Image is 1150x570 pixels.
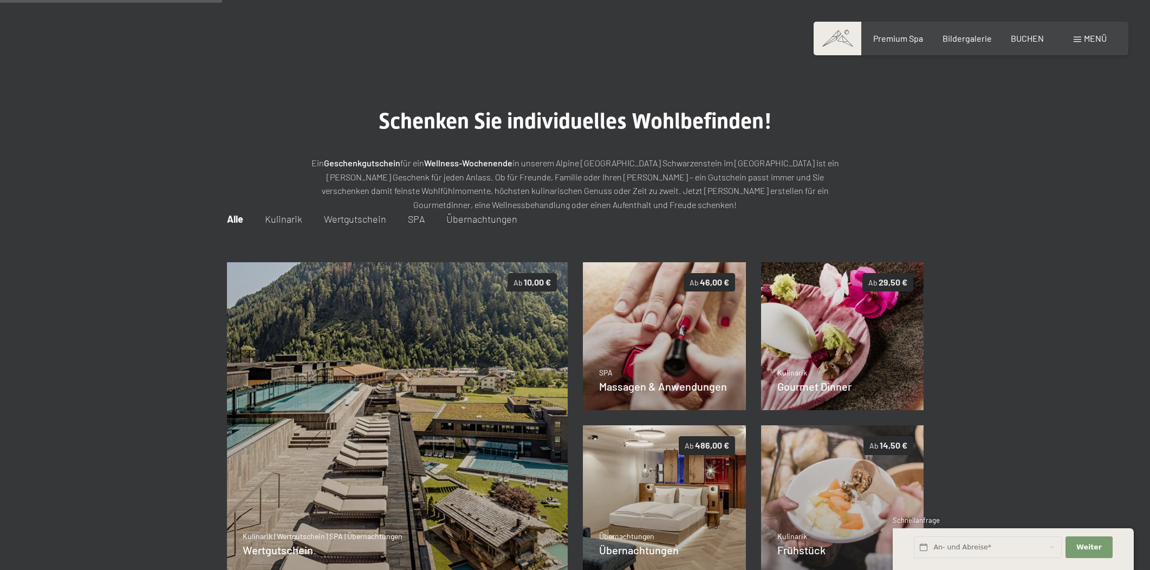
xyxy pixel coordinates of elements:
span: Menü [1084,33,1107,43]
a: Bildergalerie [943,33,992,43]
p: Ein für ein in unserem Alpine [GEOGRAPHIC_DATA] Schwarzenstein im [GEOGRAPHIC_DATA] ist ein [PERS... [304,156,846,211]
span: Schnellanfrage [893,516,940,524]
a: Premium Spa [873,33,923,43]
span: Schenken Sie individuelles Wohlbefinden! [379,108,772,134]
a: BUCHEN [1011,33,1044,43]
span: Weiter [1076,542,1102,552]
button: Weiter [1065,536,1112,559]
strong: Geschenkgutschein [324,158,400,168]
strong: Wellness-Wochenende [424,158,512,168]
